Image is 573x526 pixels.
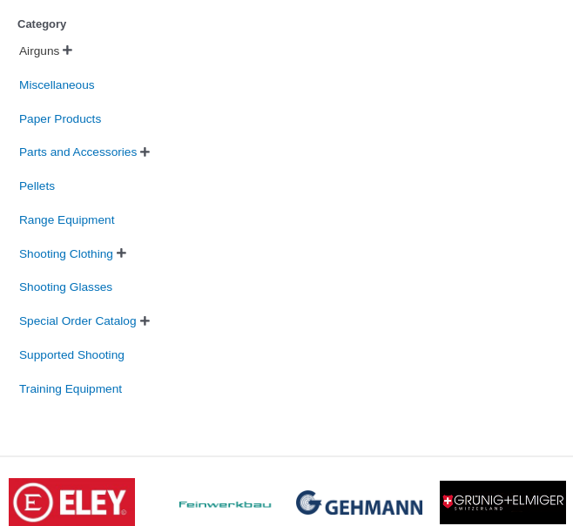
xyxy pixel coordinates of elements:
[17,246,115,260] a: Shooting Clothing
[17,212,116,226] a: Range Equipment
[117,247,126,259] span: 
[17,105,103,132] span: Paper Products
[17,314,138,327] a: Special Order Catalog
[17,172,57,199] span: Pellets
[17,375,124,402] span: Training Equipment
[17,111,103,125] a: Paper Products
[17,381,124,394] a: Training Equipment
[17,13,556,36] div: Category
[17,71,97,98] span: Miscellaneous
[17,206,116,233] span: Range Equipment
[140,146,150,158] span: 
[17,145,138,158] a: Parts and Accessories
[63,44,72,56] span: 
[17,44,61,57] a: Airguns
[140,315,150,327] span: 
[17,240,115,267] span: Shooting Clothing
[17,273,114,300] span: Shooting Glasses
[17,78,97,91] a: Miscellaneous
[17,138,138,165] span: Parts and Accessories
[17,347,126,361] a: Supported Shooting
[17,37,61,64] span: Airguns
[17,307,138,334] span: Special Order Catalog
[17,179,57,192] a: Pellets
[17,280,114,293] a: Shooting Glasses
[17,341,126,368] span: Supported Shooting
